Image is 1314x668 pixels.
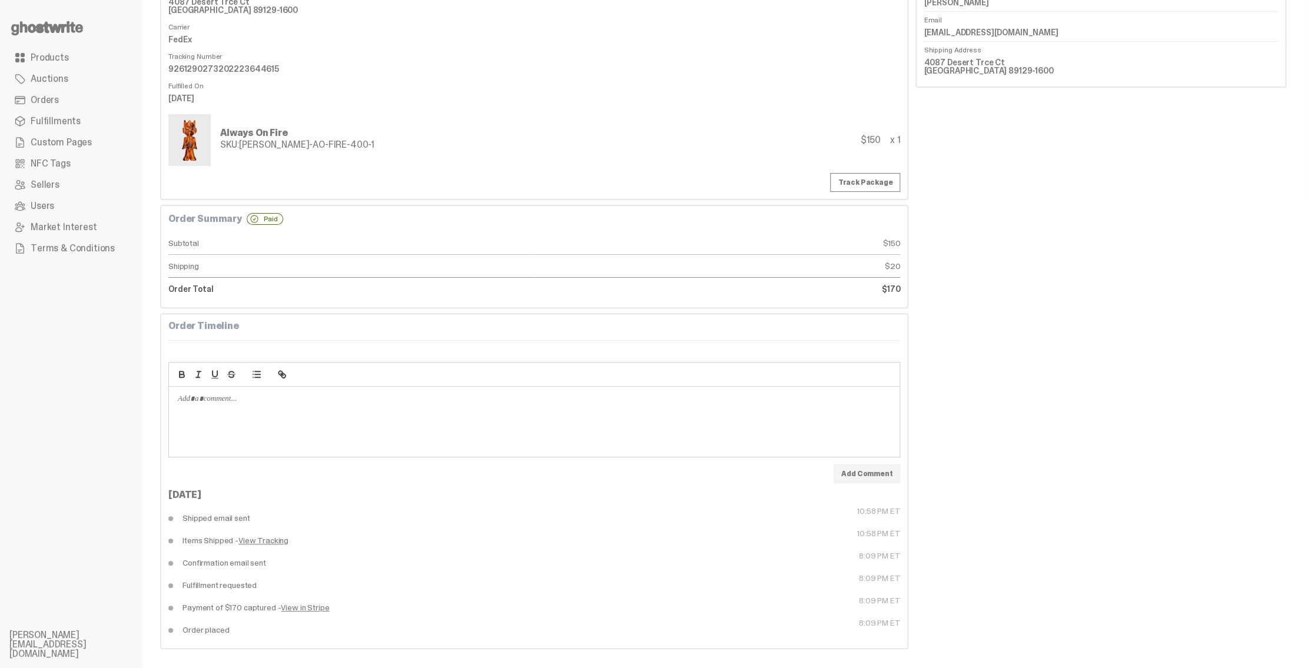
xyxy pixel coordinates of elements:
dt: Shipping Address [924,41,1278,54]
dd: Fulfillment requested [168,574,535,596]
span: Market Interest [31,222,97,232]
dd: Items Shipped - [168,529,535,551]
a: Terms & Conditions [9,238,132,259]
button: bold [174,367,190,381]
span: Custom Pages [31,138,92,147]
dd: Shipped email sent [168,507,535,529]
dd: $20 [535,255,901,278]
span: Sellers [31,180,59,190]
button: underline [207,367,223,381]
div: [DATE] [168,490,900,500]
dd: [DATE] [168,89,900,107]
span: NFC Tags [31,159,71,168]
button: link [274,367,290,381]
a: Custom Pages [9,132,132,153]
dd: Payment of $170 captured - [168,596,535,619]
a: View in Stripe [281,603,329,611]
button: list: bullet [248,367,265,381]
dd: $170 [535,278,901,300]
dd: [EMAIL_ADDRESS][DOMAIN_NAME] [924,24,1278,41]
dd: 4087 Desert Trce Ct [GEOGRAPHIC_DATA] 89129-1600 [924,54,1278,79]
b: Order Timeline [168,320,239,332]
span: Fulfillments [31,117,81,126]
span: Products [31,53,69,62]
dt: Subtotal [168,232,535,255]
dt: Fulfilled On [168,78,900,89]
dd: FedEx [168,31,900,48]
a: View Tracking [238,536,288,544]
span: Orders [31,95,59,105]
div: Paid [247,213,283,225]
a: Products [9,47,132,68]
a: Market Interest [9,217,132,238]
span: Auctions [31,74,68,84]
dt: Tracking Number [168,48,900,60]
dd: 9261290273202223644615 [168,60,900,78]
a: Auctions [9,68,132,89]
dd: Order placed [168,619,535,641]
dt: 8:09 PM ET [535,596,901,619]
dt: 8:09 PM ET [535,551,901,574]
a: Sellers [9,174,132,195]
button: Add Comment [834,464,900,483]
b: Order Summary [168,214,242,224]
dt: Order Total [168,278,535,300]
div: Always On Fire [220,128,374,138]
dt: 8:09 PM ET [535,619,901,641]
div: $150 [860,135,880,145]
dt: 10:58 PM ET [535,529,901,551]
dd: $150 [535,232,901,255]
span: Terms & Conditions [31,244,115,253]
li: [PERSON_NAME][EMAIL_ADDRESS][DOMAIN_NAME] [9,630,151,659]
dt: 8:09 PM ET [535,574,901,596]
dd: Confirmation email sent [168,551,535,574]
dt: 10:58 PM ET [535,507,901,529]
button: strike [223,367,240,381]
img: Always-On-Fire---Website-Archive.2484X.png [171,117,208,164]
a: Orders [9,89,132,111]
dt: Email [924,11,1278,24]
a: NFC Tags [9,153,132,174]
dt: Shipping [168,255,535,278]
dt: Carrier [168,19,900,31]
a: Users [9,195,132,217]
span: Users [31,201,54,211]
a: Track Package [830,173,900,192]
a: Fulfillments [9,111,132,132]
div: x 1 [890,135,901,145]
div: [PERSON_NAME]-AO-FIRE-400-1 [220,140,374,149]
button: italic [190,367,207,381]
span: SKU: [220,138,239,151]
